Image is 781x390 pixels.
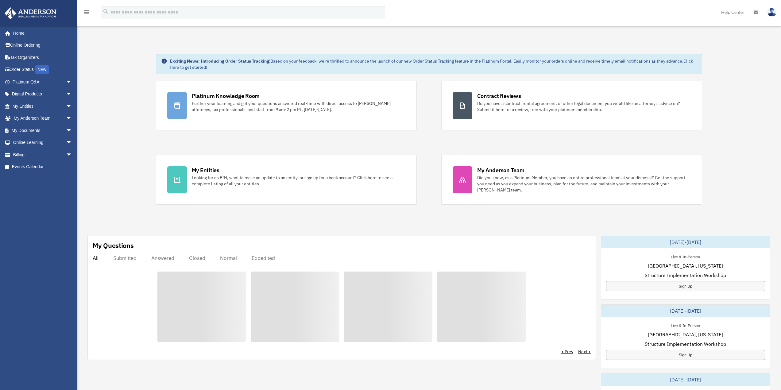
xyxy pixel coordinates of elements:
i: menu [83,9,90,16]
div: Live & In-Person [666,322,705,328]
div: My Anderson Team [477,166,524,174]
span: arrow_drop_down [66,76,78,88]
strong: Exciting News: Introducing Order Status Tracking! [170,58,270,64]
div: Closed [189,255,205,261]
span: arrow_drop_down [66,137,78,149]
div: All [93,255,99,261]
a: Billingarrow_drop_down [4,149,81,161]
a: Platinum Knowledge Room Further your learning and get your questions answered real-time with dire... [156,81,417,130]
div: Expedited [252,255,275,261]
a: Contract Reviews Do you have a contract, rental agreement, or other legal document you would like... [441,81,702,130]
a: < Prev [561,349,573,355]
span: arrow_drop_down [66,100,78,113]
span: Structure Implementation Workshop [645,272,726,279]
a: Online Learningarrow_drop_down [4,137,81,149]
div: Submitted [113,255,137,261]
div: [DATE]-[DATE] [601,236,770,248]
span: arrow_drop_down [66,112,78,125]
a: Digital Productsarrow_drop_down [4,88,81,100]
div: My Questions [93,241,134,250]
a: menu [83,11,90,16]
a: My Entities Looking for an EIN, want to make an update to an entity, or sign up for a bank accoun... [156,155,417,205]
a: My Documentsarrow_drop_down [4,124,81,137]
a: Click Here to get started! [170,58,693,70]
div: My Entities [192,166,219,174]
span: arrow_drop_down [66,149,78,161]
div: [DATE]-[DATE] [601,373,770,386]
div: Based on your feedback, we're thrilled to announce the launch of our new Order Status Tracking fe... [170,58,697,70]
div: Did you know, as a Platinum Member, you have an entire professional team at your disposal? Get th... [477,175,691,193]
a: Events Calendar [4,161,81,173]
span: arrow_drop_down [66,88,78,101]
span: arrow_drop_down [66,124,78,137]
a: Order StatusNEW [4,64,81,76]
a: Sign Up [606,281,765,291]
a: Platinum Q&Aarrow_drop_down [4,76,81,88]
div: Looking for an EIN, want to make an update to an entity, or sign up for a bank account? Click her... [192,175,405,187]
div: Platinum Knowledge Room [192,92,260,100]
div: [DATE]-[DATE] [601,305,770,317]
span: [GEOGRAPHIC_DATA], [US_STATE] [648,262,723,269]
span: Structure Implementation Workshop [645,340,726,348]
a: My Entitiesarrow_drop_down [4,100,81,112]
div: Normal [220,255,237,261]
a: Sign Up [606,350,765,360]
span: [GEOGRAPHIC_DATA], [US_STATE] [648,331,723,338]
div: Answered [151,255,174,261]
img: User Pic [767,8,776,17]
div: Do you have a contract, rental agreement, or other legal document you would like an attorney's ad... [477,100,691,113]
div: NEW [35,65,49,74]
img: Anderson Advisors Platinum Portal [3,7,58,19]
a: My Anderson Teamarrow_drop_down [4,112,81,125]
a: Tax Organizers [4,51,81,64]
i: search [102,8,109,15]
a: Online Ordering [4,39,81,52]
div: Contract Reviews [477,92,521,100]
div: Live & In-Person [666,253,705,260]
div: Further your learning and get your questions answered real-time with direct access to [PERSON_NAM... [192,100,405,113]
a: Home [4,27,78,39]
a: Next > [578,349,591,355]
a: My Anderson Team Did you know, as a Platinum Member, you have an entire professional team at your... [441,155,702,205]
